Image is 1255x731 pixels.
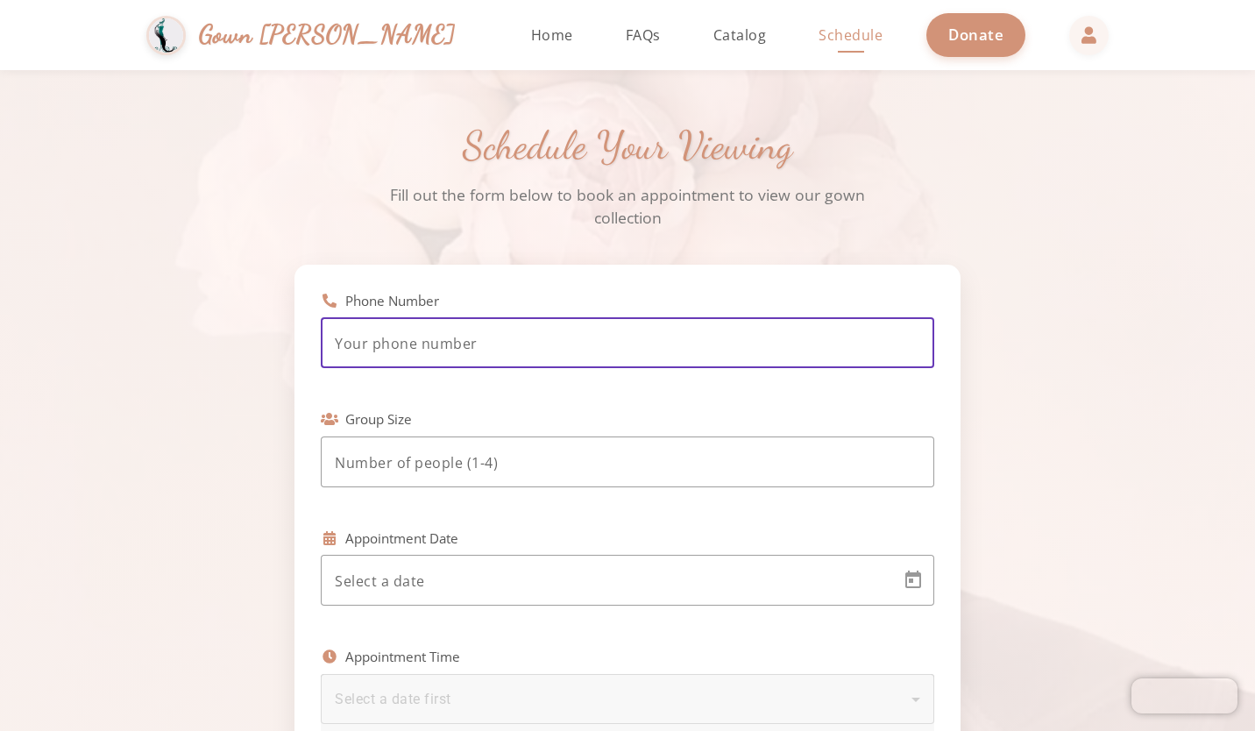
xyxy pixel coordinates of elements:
[146,16,186,55] img: Gown Gmach Logo
[199,16,456,53] span: Gown [PERSON_NAME]
[345,529,458,549] label: Appointment Date
[294,123,961,170] h2: Schedule Your Viewing
[713,25,767,45] span: Catalog
[365,183,890,230] p: Fill out the form below to book an appointment to view our gown collection
[926,13,1025,56] a: Donate
[345,291,439,311] label: Phone Number
[335,691,451,707] span: Select a date first
[1131,678,1237,713] iframe: Chatra live chat
[335,452,920,473] input: Number of people (1-4)
[531,25,573,45] span: Home
[948,25,1003,45] span: Donate
[345,647,460,667] label: Appointment Time
[892,559,934,601] button: Open calendar
[345,409,412,429] label: Group Size
[335,333,920,354] input: Your phone number
[335,571,889,592] input: Select a date
[819,25,883,45] span: Schedule
[626,25,661,45] span: FAQs
[146,11,473,60] a: Gown [PERSON_NAME]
